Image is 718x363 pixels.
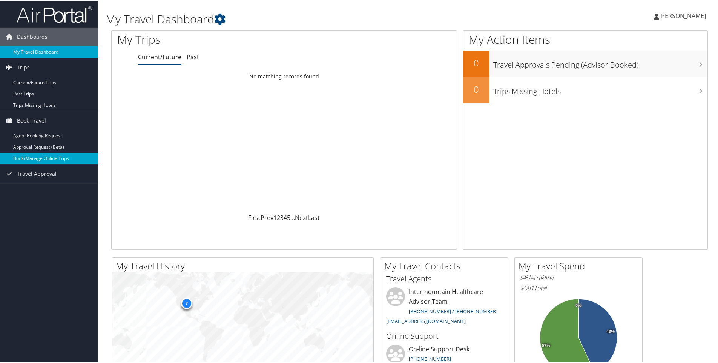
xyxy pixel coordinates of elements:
h3: Online Support [386,330,502,341]
a: Next [295,213,308,221]
h6: [DATE] - [DATE] [520,273,637,280]
h1: My Travel Dashboard [106,11,511,26]
a: 3 [280,213,284,221]
h1: My Action Items [463,31,707,47]
h2: My Travel Contacts [384,259,508,272]
a: [PERSON_NAME] [654,4,713,26]
a: [PHONE_NUMBER] / [PHONE_NUMBER] [409,307,497,314]
a: 4 [284,213,287,221]
h2: 0 [463,82,489,95]
span: $681 [520,283,534,291]
a: Current/Future [138,52,181,60]
a: [PHONE_NUMBER] [409,355,451,361]
h3: Travel Approvals Pending (Advisor Booked) [493,55,707,69]
h2: 0 [463,56,489,69]
a: 0Trips Missing Hotels [463,76,707,103]
a: Past [187,52,199,60]
a: 0Travel Approvals Pending (Advisor Booked) [463,50,707,76]
h2: My Travel Spend [519,259,642,272]
tspan: 43% [606,329,615,333]
a: 1 [273,213,277,221]
span: Book Travel [17,111,46,129]
h3: Travel Agents [386,273,502,283]
h6: Total [520,283,637,291]
span: [PERSON_NAME] [659,11,706,19]
img: airportal-logo.png [17,5,92,23]
span: Trips [17,57,30,76]
tspan: 0% [575,303,581,307]
span: Dashboards [17,27,48,46]
tspan: 57% [542,343,550,347]
a: First [248,213,261,221]
a: Last [308,213,320,221]
a: 2 [277,213,280,221]
h2: My Travel History [116,259,373,272]
td: No matching records found [112,69,457,83]
a: [EMAIL_ADDRESS][DOMAIN_NAME] [386,317,466,324]
a: 5 [287,213,290,221]
li: Intermountain Healthcare Advisor Team [382,286,506,327]
div: 7 [181,297,192,308]
span: … [290,213,295,221]
a: Prev [261,213,273,221]
h3: Trips Missing Hotels [493,82,707,96]
span: Travel Approval [17,164,57,183]
h1: My Trips [117,31,307,47]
